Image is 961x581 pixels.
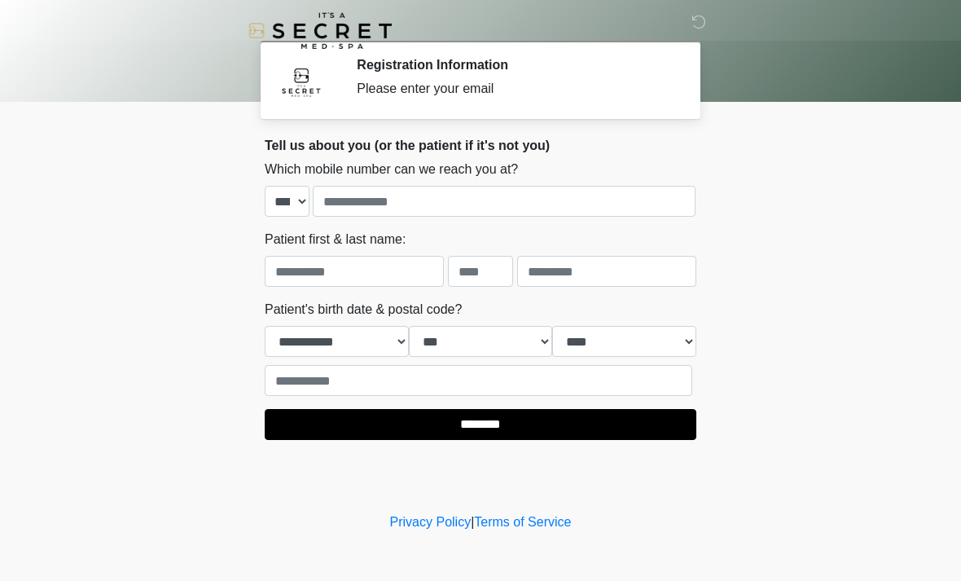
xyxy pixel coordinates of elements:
[474,515,571,529] a: Terms of Service
[471,515,474,529] a: |
[265,300,462,319] label: Patient's birth date & postal code?
[357,57,672,73] h2: Registration Information
[265,138,696,153] h2: Tell us about you (or the patient if it's not you)
[265,160,518,179] label: Which mobile number can we reach you at?
[277,57,326,106] img: Agent Avatar
[248,12,392,49] img: It's A Secret Med Spa Logo
[265,230,406,249] label: Patient first & last name:
[357,79,672,99] div: Please enter your email
[390,515,472,529] a: Privacy Policy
